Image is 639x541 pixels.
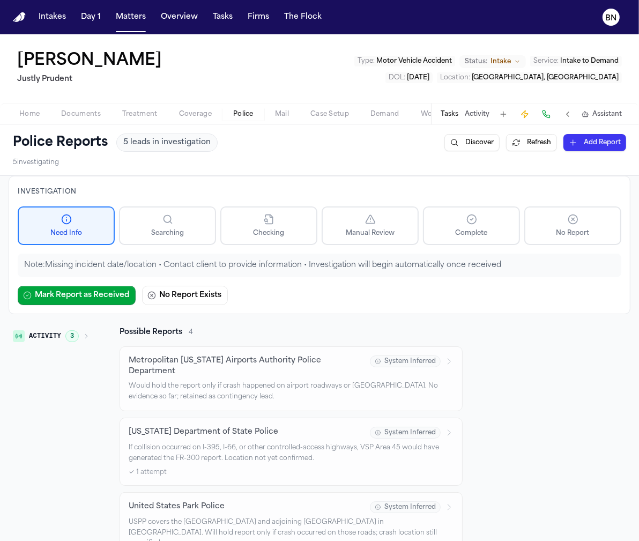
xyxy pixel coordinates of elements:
[129,501,225,512] h3: United States Park Police
[533,58,559,64] span: Service :
[582,110,622,118] button: Assistant
[13,12,26,23] img: Finch Logo
[275,110,289,118] span: Mail
[9,327,94,345] button: Activity3
[29,332,61,340] span: Activity
[456,229,488,238] span: Complete
[24,260,615,271] p: Note: Missing incident date/location • Contact client to provide information • Investigation will...
[354,56,455,66] button: Edit Type: Motor Vehicle Accident
[322,206,419,245] button: Manual Review
[539,107,554,122] button: Make a Call
[142,286,228,305] button: No Report Exists
[370,501,441,513] span: System Inferred
[465,110,489,118] button: Activity
[119,206,216,245] button: Searching
[61,110,101,118] span: Documents
[517,107,532,122] button: Create Immediate Task
[129,355,363,377] h3: Metropolitan [US_STATE] Airports Authority Police Department
[530,56,622,66] button: Edit Service: Intake to Demand
[385,72,433,83] button: Edit DOL: 2025-04-30
[254,229,285,238] span: Checking
[370,355,441,367] span: System Inferred
[524,206,621,245] button: No Report
[189,328,193,337] span: 4
[120,346,463,411] div: Metropolitan [US_STATE] Airports Authority Police DepartmentSystem InferredWould hold the report ...
[233,110,254,118] span: Police
[459,55,526,68] button: Change status from Intake
[18,206,115,245] button: Need Info
[496,107,511,122] button: Add Task
[560,58,619,64] span: Intake to Demand
[120,418,463,486] div: [US_STATE] Department of State PoliceSystem InferredIf collision occurred on I-395, I-66, or othe...
[376,58,452,64] span: Motor Vehicle Accident
[556,229,590,238] span: No Report
[129,427,278,438] h3: [US_STATE] Department of State Police
[122,110,158,118] span: Treatment
[13,134,108,151] h1: Police Reports
[370,427,441,439] span: System Inferred
[346,229,395,238] span: Manual Review
[13,158,59,167] span: 5 investigating
[179,110,212,118] span: Coverage
[157,8,202,27] button: Overview
[280,8,326,27] button: The Flock
[491,57,511,66] span: Intake
[220,206,317,245] button: Checking
[441,110,458,118] button: Tasks
[358,58,375,64] span: Type :
[389,75,405,81] span: DOL :
[592,110,622,118] span: Assistant
[129,468,454,477] div: ✓ 1 attempt
[310,110,349,118] span: Case Setup
[112,8,150,27] button: Matters
[17,73,166,86] h2: Justly Prudent
[129,381,454,402] p: Would hold the report only if crash happened on airport roadways or [GEOGRAPHIC_DATA]. No evidenc...
[17,51,162,71] h1: [PERSON_NAME]
[123,137,211,148] span: 5 leads in investigation
[50,229,82,238] span: Need Info
[444,134,500,151] button: Discover
[472,75,619,81] span: [GEOGRAPHIC_DATA], [GEOGRAPHIC_DATA]
[13,12,26,23] a: Home
[151,229,184,238] span: Searching
[34,8,70,27] button: Intakes
[370,110,399,118] span: Demand
[77,8,105,27] button: Day 1
[421,110,462,118] span: Workspaces
[437,72,622,83] button: Edit Location: Arlington, VA
[129,443,454,464] p: If collision occurred on I-395, I-66, or other controlled-access highways, VSP Area 45 would have...
[440,75,470,81] span: Location :
[18,189,77,195] span: Investigation
[243,8,273,27] button: Firms
[17,51,162,71] button: Edit matter name
[506,134,557,151] button: Refresh
[19,110,40,118] span: Home
[563,134,626,151] button: Add Report
[423,206,520,245] button: Complete
[18,286,136,305] button: Mark Report as Received
[65,330,79,342] span: 3
[407,75,429,81] span: [DATE]
[465,57,487,66] span: Status:
[120,327,182,338] h2: Possible Reports
[209,8,237,27] button: Tasks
